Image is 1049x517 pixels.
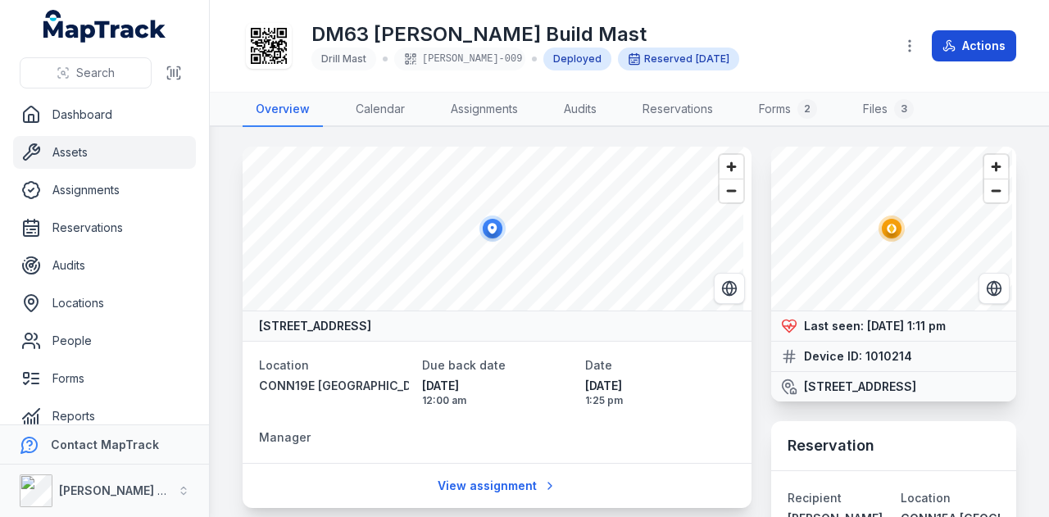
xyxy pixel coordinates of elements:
a: Assignments [438,93,531,127]
a: Reservations [13,211,196,244]
span: 12:00 am [422,394,572,407]
a: Assets [13,136,196,169]
a: CONN19E [GEOGRAPHIC_DATA] [259,378,409,394]
span: Location [259,358,309,372]
time: 01/09/2025, 1:25:54 pm [585,378,735,407]
div: [PERSON_NAME]-009 [394,48,525,70]
div: Deployed [543,48,611,70]
a: Forms [13,362,196,395]
div: 2 [797,99,817,119]
a: Assignments [13,174,196,206]
button: Switch to Satellite View [714,273,745,304]
span: Date [585,358,612,372]
time: 26/08/2025, 1:11:40 pm [867,319,946,333]
h1: DM63 [PERSON_NAME] Build Mast [311,21,739,48]
a: People [13,324,196,357]
span: Location [901,491,951,505]
strong: 1010214 [865,348,912,365]
strong: [STREET_ADDRESS] [259,318,371,334]
button: Zoom out [720,179,743,202]
a: Reports [13,400,196,433]
a: View assignment [427,470,567,501]
a: Locations [13,287,196,320]
a: Forms2 [746,93,830,127]
a: Audits [13,249,196,282]
button: Switch to Satellite View [979,273,1010,304]
a: MapTrack [43,10,166,43]
span: [DATE] [422,378,572,394]
div: 3 [894,99,914,119]
strong: Device ID: [804,348,862,365]
a: Overview [243,93,323,127]
a: Dashboard [13,98,196,131]
strong: Last seen: [804,318,864,334]
time: 16/09/2025, 12:00:00 am [696,52,729,66]
h3: Reservation [788,434,874,457]
span: Search [76,65,115,81]
strong: [STREET_ADDRESS] [804,379,916,395]
button: Zoom out [984,179,1008,202]
a: Reservations [629,93,726,127]
a: Files3 [850,93,927,127]
a: Audits [551,93,610,127]
button: Zoom in [720,155,743,179]
span: [DATE] 1:11 pm [867,319,946,333]
div: Reserved [618,48,739,70]
span: [DATE] [585,378,735,394]
span: Drill Mast [321,52,366,65]
span: Due back date [422,358,506,372]
button: Actions [932,30,1016,61]
span: Recipient [788,491,842,505]
button: Zoom in [984,155,1008,179]
span: Manager [259,430,311,444]
strong: Contact MapTrack [51,438,159,451]
canvas: Map [771,147,1012,311]
span: CONN19E [GEOGRAPHIC_DATA] [259,379,436,392]
strong: [PERSON_NAME] Group [59,483,193,497]
button: Search [20,57,152,88]
span: [DATE] [696,52,729,65]
span: 1:25 pm [585,394,735,407]
time: 08/09/2025, 12:00:00 am [422,378,572,407]
a: Calendar [343,93,418,127]
canvas: Map [243,147,743,311]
